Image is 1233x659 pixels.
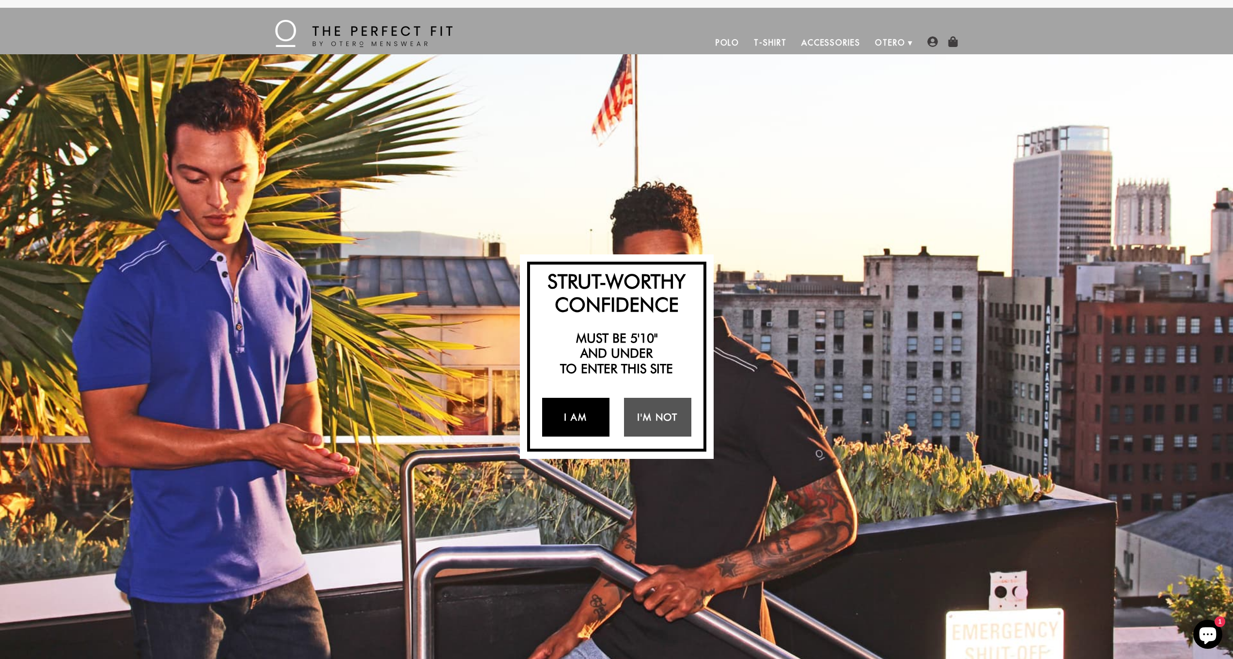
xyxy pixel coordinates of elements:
a: I Am [542,398,609,437]
h2: Strut-Worthy Confidence [535,269,699,316]
a: Accessories [794,31,868,54]
img: shopping-bag-icon.png [948,36,958,47]
h2: Must be 5'10" and under to enter this site [535,330,699,376]
img: user-account-icon.png [927,36,938,47]
img: The Perfect Fit - by Otero Menswear - Logo [275,20,453,47]
inbox-online-store-chat: Shopify online store chat [1190,620,1225,651]
a: Otero [868,31,913,54]
a: Polo [708,31,747,54]
a: I'm Not [624,398,691,437]
a: T-Shirt [747,31,794,54]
